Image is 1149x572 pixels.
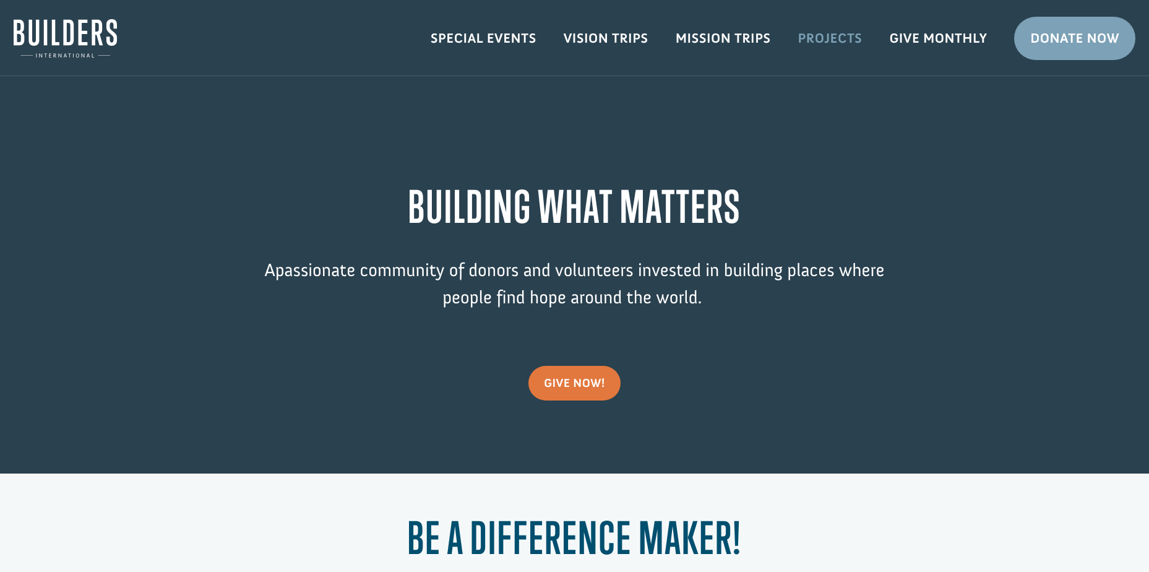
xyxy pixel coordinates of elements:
[22,50,31,58] img: US.png
[33,50,170,58] span: [DEMOGRAPHIC_DATA] , [GEOGRAPHIC_DATA]
[528,366,621,401] a: give now!
[22,12,170,37] div: Bethel Assembly of [DEMOGRAPHIC_DATA] donated $1,000
[241,512,909,570] h1: Be a Difference Maker!
[1014,17,1135,60] a: Donate Now
[22,38,170,47] div: to
[175,25,230,47] button: Donate
[29,38,105,47] strong: Builders International
[662,20,785,56] a: Mission Trips
[876,20,1001,56] a: Give Monthly
[14,19,117,58] img: Builders International
[241,181,909,238] h1: BUILDING WHAT MATTERS
[550,20,662,56] a: Vision Trips
[417,20,550,56] a: Special Events
[264,259,275,281] span: A
[241,257,909,329] p: passionate community of donors and volunteers invested in building places where people find hope ...
[785,20,876,56] a: Projects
